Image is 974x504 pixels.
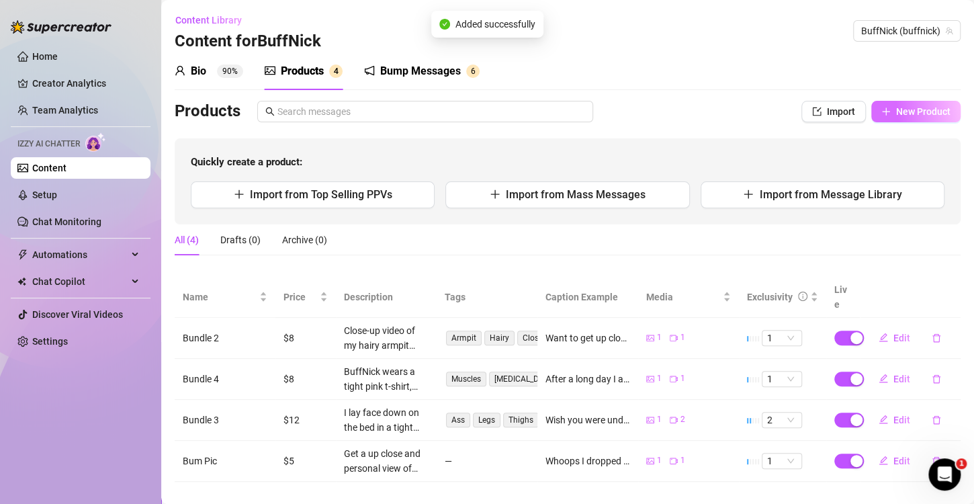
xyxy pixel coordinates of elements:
span: notification [364,65,375,76]
span: Ass [446,413,470,427]
th: Price [275,277,336,318]
span: 1 [657,413,662,426]
span: picture [646,416,654,424]
span: BuffNick (buffnick) [861,21,953,41]
span: Edit [893,415,910,425]
button: Edit [868,368,921,390]
span: New Product [896,106,950,117]
span: Chat Copilot [32,271,128,292]
th: Description [336,277,437,318]
a: Settings [32,336,68,347]
span: picture [646,457,654,465]
span: search [265,107,275,116]
td: $5 [275,441,336,482]
th: Media [638,277,739,318]
span: Automations [32,244,128,265]
span: video-camera [670,334,678,342]
span: import [812,107,822,116]
span: 2 [767,413,797,427]
div: Exclusivity [747,290,793,304]
span: picture [646,375,654,383]
span: Edit [893,456,910,466]
h3: Products [175,101,240,122]
span: user [175,65,185,76]
button: delete [921,450,952,472]
span: plus [881,107,891,116]
span: edit [879,415,888,424]
span: delete [932,333,941,343]
span: Hairy [484,331,515,345]
span: Legs [473,413,500,427]
td: Bundle 2 [175,318,275,359]
img: AI Chatter [85,132,106,152]
span: 1 [657,454,662,467]
button: New Product [871,101,961,122]
img: logo-BBDzfeDw.svg [11,20,112,34]
span: check-circle [439,19,450,30]
button: Edit [868,327,921,349]
span: Import from Top Selling PPVs [250,188,392,201]
span: plus [490,189,500,200]
span: delete [932,415,941,425]
img: Chat Copilot [17,277,26,286]
div: BuffNick wears a tight pink t-shirt, showing off his muscular chest and arm. The camera focuses o... [344,364,429,394]
span: Name [183,290,257,304]
button: delete [921,368,952,390]
span: 1 [657,331,662,344]
span: Import from Mass Messages [506,188,646,201]
span: 1 [680,454,685,467]
span: info-circle [798,292,807,301]
button: Import from Top Selling PPVs [191,181,435,208]
div: Close-up video of my hairy armpit being stroked and teased. The camera stays tight on the pit, sh... [344,323,429,353]
span: edit [879,333,888,342]
span: Izzy AI Chatter [17,138,80,151]
span: Import [827,106,855,117]
a: Chat Monitoring [32,216,101,227]
button: Content Library [175,9,253,31]
span: 2 [680,413,685,426]
button: Edit [868,409,921,431]
div: All (4) [175,233,199,247]
a: Setup [32,190,57,200]
span: delete [932,456,941,466]
span: Edit [893,333,910,343]
span: Armpit [446,331,482,345]
td: Bundle 4 [175,359,275,400]
td: Bum Pic [175,441,275,482]
a: Discover Viral Videos [32,309,123,320]
td: Bundle 3 [175,400,275,441]
span: 6 [471,67,476,76]
span: Edit [893,374,910,384]
button: Import from Mass Messages [445,181,689,208]
span: plus [743,189,754,200]
th: Live [826,277,860,318]
h3: Content for BuffNick [175,31,321,52]
span: 1 [956,458,967,469]
td: $12 [275,400,336,441]
span: 1 [767,331,797,345]
span: delete [932,374,941,384]
a: Team Analytics [32,105,98,116]
span: Content Library [175,15,242,26]
sup: 6 [466,65,480,78]
button: delete [921,327,952,349]
span: Media [646,290,720,304]
div: Wish you were under me as I hump the bed? Listen to me moan and pretend you're here with me ;) [545,413,630,427]
span: picture [646,334,654,342]
span: Close-Up [517,331,560,345]
td: — [437,441,537,482]
div: Whoops I dropped something. Want to see this smooth as up close? Come here babe and get a nice go... [545,454,630,468]
span: edit [879,456,888,465]
div: Drafts (0) [220,233,261,247]
th: Tags [437,277,537,318]
a: Creator Analytics [32,73,140,94]
div: Get a up close and personal view of this [MEDICAL_DATA] butt as I show it off for you babe [344,446,429,476]
span: Added successfully [455,17,535,32]
span: Muscles [446,372,486,386]
sup: 90% [217,65,243,78]
span: 1 [657,372,662,385]
span: video-camera [670,416,678,424]
th: Caption Example [537,277,638,318]
div: Products [281,63,324,79]
button: Import from Message Library [701,181,944,208]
